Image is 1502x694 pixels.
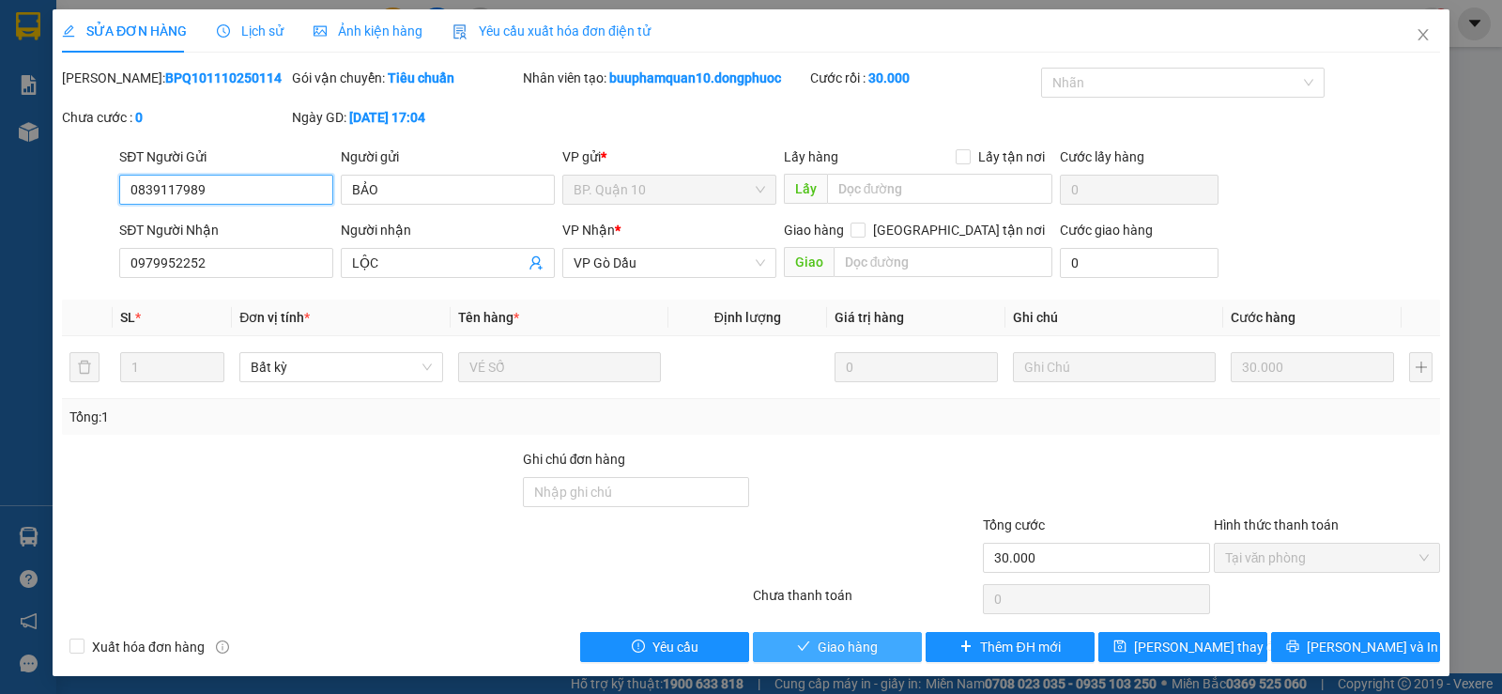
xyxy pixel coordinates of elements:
[714,310,781,325] span: Định lượng
[62,24,75,38] span: edit
[1231,310,1295,325] span: Cước hàng
[983,517,1045,532] span: Tổng cước
[868,70,910,85] b: 30.000
[148,56,258,80] span: 01 Võ Văn Truyện, KP.1, Phường 2
[452,24,467,39] img: icon
[1307,637,1438,657] span: [PERSON_NAME] và In
[1013,352,1216,382] input: Ghi Chú
[119,220,333,240] div: SĐT Người Nhận
[217,23,284,39] span: Lịch sử
[216,640,229,654] span: info-circle
[148,84,230,95] span: Hotline: 19001152
[818,637,878,657] span: Giao hàng
[1214,517,1339,532] label: Hình thức thanh toán
[148,30,253,54] span: Bến xe [GEOGRAPHIC_DATA]
[652,637,698,657] span: Yêu cầu
[562,147,776,167] div: VP gửi
[6,136,115,147] span: In ngày:
[239,310,310,325] span: Đơn vị tính
[7,11,90,94] img: logo
[784,149,838,164] span: Lấy hàng
[251,353,431,381] span: Bất kỳ
[217,24,230,38] span: clock-circle
[62,68,288,88] div: [PERSON_NAME]:
[632,640,645,655] span: exclamation-circle
[1397,9,1449,62] button: Close
[529,255,544,270] span: user-add
[1416,27,1431,42] span: close
[1231,352,1394,382] input: 0
[349,110,425,125] b: [DATE] 17:04
[971,147,1052,167] span: Lấy tận nơi
[62,23,187,39] span: SỬA ĐƠN HÀNG
[866,220,1052,240] span: [GEOGRAPHIC_DATA] tận nơi
[1134,637,1284,657] span: [PERSON_NAME] thay đổi
[341,220,555,240] div: Người nhận
[41,136,115,147] span: 12:07:17 [DATE]
[797,640,810,655] span: check
[959,640,973,655] span: plus
[120,310,135,325] span: SL
[341,147,555,167] div: Người gửi
[1005,300,1223,336] th: Ghi chú
[69,407,581,427] div: Tổng: 1
[452,23,651,39] span: Yêu cầu xuất hóa đơn điện tử
[562,223,615,238] span: VP Nhận
[784,174,827,204] span: Lấy
[1271,632,1440,662] button: printer[PERSON_NAME] và In
[388,70,454,85] b: Tiêu chuẩn
[458,310,519,325] span: Tên hàng
[458,352,661,382] input: VD: Bàn, Ghế
[574,249,765,277] span: VP Gò Dầu
[580,632,749,662] button: exclamation-circleYêu cầu
[1225,544,1429,572] span: Tại văn phòng
[1098,632,1267,662] button: save[PERSON_NAME] thay đổi
[753,632,922,662] button: checkGiao hàng
[810,68,1036,88] div: Cước rồi :
[609,70,781,85] b: buuphamquan10.dongphuoc
[784,247,834,277] span: Giao
[980,637,1060,657] span: Thêm ĐH mới
[835,352,998,382] input: 0
[1113,640,1126,655] span: save
[834,247,1053,277] input: Dọc đường
[119,147,333,167] div: SĐT Người Gửi
[6,121,198,132] span: [PERSON_NAME]:
[523,68,807,88] div: Nhân viên tạo:
[1060,149,1144,164] label: Cước lấy hàng
[292,68,518,88] div: Gói vận chuyển:
[62,107,288,128] div: Chưa cước :
[69,352,100,382] button: delete
[523,452,626,467] label: Ghi chú đơn hàng
[165,70,282,85] b: BPQ101110250114
[135,110,143,125] b: 0
[94,119,199,133] span: VPGD1210250022
[51,101,230,116] span: -----------------------------------------
[574,176,765,204] span: BP. Quận 10
[292,107,518,128] div: Ngày GD:
[523,477,749,507] input: Ghi chú đơn hàng
[784,223,844,238] span: Giao hàng
[84,637,212,657] span: Xuất hóa đơn hàng
[827,174,1053,204] input: Dọc đường
[1060,175,1218,205] input: Cước lấy hàng
[1286,640,1299,655] span: printer
[751,585,981,618] div: Chưa thanh toán
[1060,223,1153,238] label: Cước giao hàng
[926,632,1095,662] button: plusThêm ĐH mới
[1409,352,1433,382] button: plus
[835,310,904,325] span: Giá trị hàng
[314,24,327,38] span: picture
[1060,248,1218,278] input: Cước giao hàng
[148,10,257,26] strong: ĐỒNG PHƯỚC
[314,23,422,39] span: Ảnh kiện hàng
